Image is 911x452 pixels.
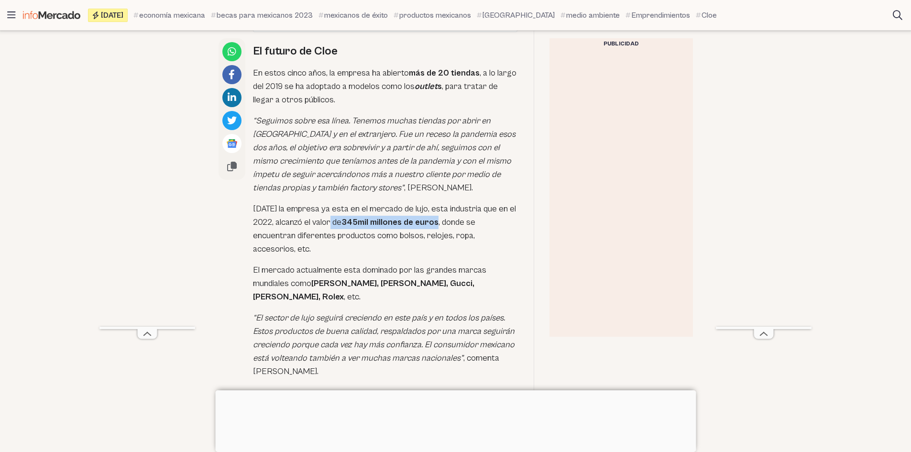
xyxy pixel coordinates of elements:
span: economía mexicana [139,10,205,21]
p: , [PERSON_NAME]. [253,114,518,195]
a: Cloe [696,10,717,21]
a: Emprendimientos [626,10,690,21]
p: , comenta [PERSON_NAME]. [253,311,518,378]
span: becas para mexicanos 2023 [217,10,313,21]
span: Emprendimientos [631,10,690,21]
a: [GEOGRAPHIC_DATA] [477,10,555,21]
a: productos mexicanos [394,10,471,21]
img: Google News logo [226,138,238,149]
a: medio ambiente [560,10,620,21]
h2: Redes Sociales [253,390,518,405]
strong: 345mil millones de euros [341,217,439,227]
h2: El futuro de Cloe [253,44,518,59]
strong: [PERSON_NAME], [PERSON_NAME], Gucci, [PERSON_NAME], Rolex [253,278,474,302]
strong: más de 20 tiendas [409,68,480,78]
span: productos mexicanos [399,10,471,21]
span: medio ambiente [566,10,620,21]
span: [DATE] [101,11,123,19]
p: [DATE] la empresa ya esta en el mercado de lujo, esta industria que en el 2022, alcanzó el valor ... [253,202,518,256]
em: “El sector de lujo seguirá creciendo en este país y en todos los países. Estos productos de buena... [253,313,515,363]
span: mexicanos de éxito [324,10,388,21]
a: economía mexicana [133,10,205,21]
iframe: Advertisement [549,50,693,337]
div: Publicidad [549,38,693,50]
p: En estos cinco años, la empresa ha abierto , a lo largo del 2019 se ha adoptado a modelos como lo... [253,66,518,107]
iframe: Advertisement [99,73,195,327]
strong: s [415,81,442,91]
em: outlet [415,81,438,91]
span: [GEOGRAPHIC_DATA] [483,10,555,21]
a: mexicanos de éxito [318,10,388,21]
img: Infomercado México logo [23,11,80,19]
p: El mercado actualmente esta dominado por las grandes marcas mundiales como , etc. [253,264,518,304]
span: Cloe [702,10,717,21]
iframe: Advertisement [215,390,696,450]
a: becas para mexicanos 2023 [211,10,313,21]
em: “Seguimos sobre esa línea. Tenemos muchas tiendas por abrir en [GEOGRAPHIC_DATA] y en el extranje... [253,116,516,193]
iframe: Advertisement [716,73,812,327]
